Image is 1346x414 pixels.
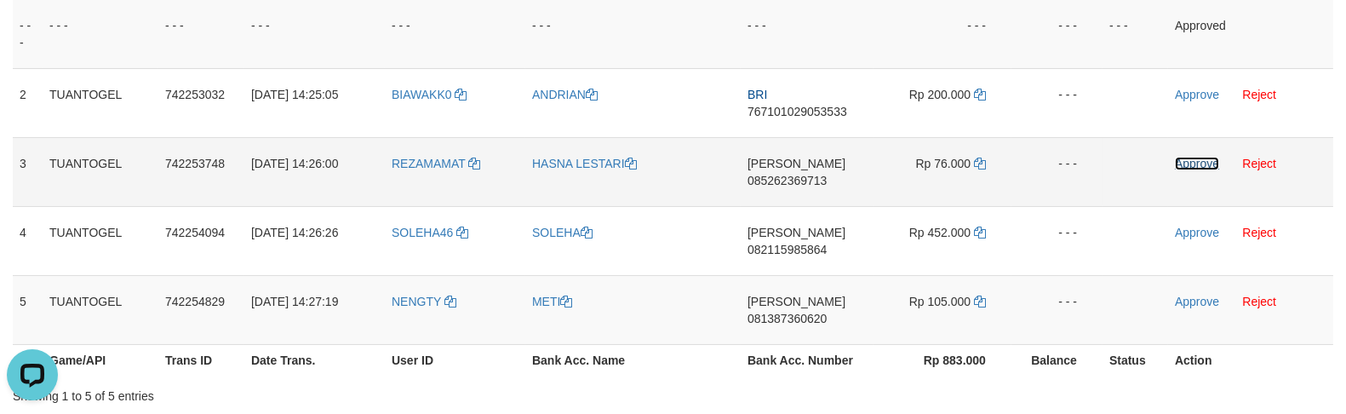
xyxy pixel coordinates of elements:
a: REZAMAMAT [392,157,481,170]
td: TUANTOGEL [43,206,158,275]
span: [DATE] 14:26:26 [251,226,338,239]
span: BIAWAKK0 [392,88,452,101]
span: Copy 081387360620 to clipboard [747,312,827,325]
th: Action [1168,344,1333,376]
th: Trans ID [158,344,244,376]
span: Copy 085262369713 to clipboard [747,174,827,187]
a: Approve [1175,295,1219,308]
a: BIAWAKK0 [392,88,467,101]
a: ANDRIAN [532,88,598,101]
a: SOLEHA46 [392,226,468,239]
td: - - - [1011,206,1103,275]
span: Copy 767101029053533 to clipboard [747,105,847,118]
td: 4 [13,206,43,275]
span: Rp 76.000 [916,157,971,170]
th: Bank Acc. Name [525,344,741,376]
td: - - - [1011,137,1103,206]
td: TUANTOGEL [43,137,158,206]
a: Reject [1242,226,1276,239]
span: SOLEHA46 [392,226,453,239]
span: [PERSON_NAME] [747,226,845,239]
span: Copy 082115985864 to clipboard [747,243,827,256]
span: 742253748 [165,157,225,170]
th: Bank Acc. Number [741,344,873,376]
span: BRI [747,88,767,101]
span: REZAMAMAT [392,157,466,170]
th: Date Trans. [244,344,385,376]
a: Approve [1175,157,1219,170]
th: Balance [1011,344,1103,376]
span: [DATE] 14:27:19 [251,295,338,308]
span: [PERSON_NAME] [747,157,845,170]
td: 5 [13,275,43,344]
a: Copy 105000 to clipboard [974,295,986,308]
th: Rp 883.000 [873,344,1011,376]
a: Reject [1242,157,1276,170]
th: Game/API [43,344,158,376]
a: Reject [1242,295,1276,308]
div: Showing 1 to 5 of 5 entries [13,381,548,405]
a: Approve [1175,88,1219,101]
td: 3 [13,137,43,206]
a: Copy 200000 to clipboard [974,88,986,101]
span: [DATE] 14:26:00 [251,157,338,170]
span: Rp 452.000 [909,226,971,239]
span: 742253032 [165,88,225,101]
td: TUANTOGEL [43,68,158,137]
td: TUANTOGEL [43,275,158,344]
a: METI [532,295,572,308]
td: 2 [13,68,43,137]
a: Copy 76000 to clipboard [974,157,986,170]
th: User ID [385,344,525,376]
span: 742254094 [165,226,225,239]
span: 742254829 [165,295,225,308]
a: Approve [1175,226,1219,239]
a: NENGTY [392,295,456,308]
span: [DATE] 14:25:05 [251,88,338,101]
td: - - - [1011,68,1103,137]
a: HASNA LESTARI [532,157,637,170]
th: Status [1103,344,1168,376]
span: NENGTY [392,295,441,308]
a: Copy 452000 to clipboard [974,226,986,239]
button: Open LiveChat chat widget [7,7,58,58]
a: SOLEHA [532,226,593,239]
span: Rp 200.000 [909,88,971,101]
td: - - - [1011,275,1103,344]
span: [PERSON_NAME] [747,295,845,308]
a: Reject [1242,88,1276,101]
span: Rp 105.000 [909,295,971,308]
